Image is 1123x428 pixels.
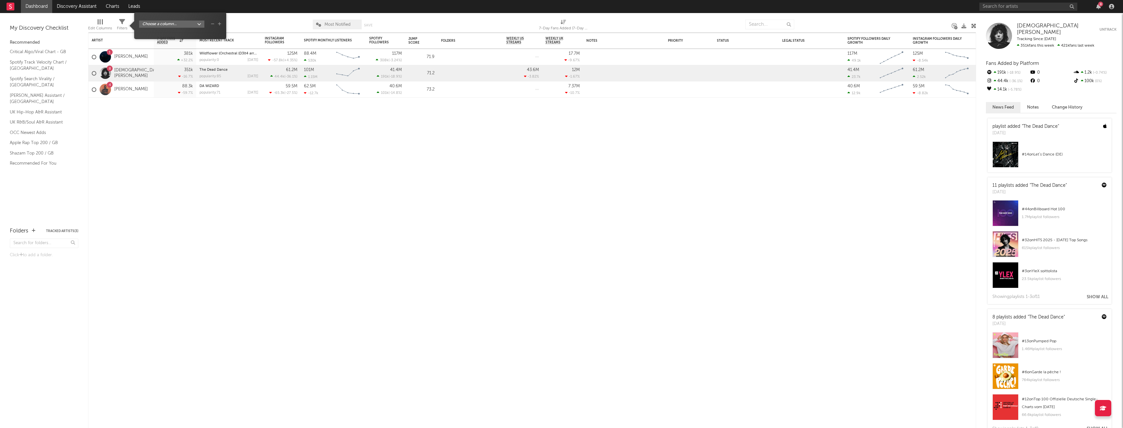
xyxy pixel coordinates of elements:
[1007,88,1021,92] span: -5.78 %
[10,59,72,72] a: Spotify Track Velocity Chart / [GEOGRAPHIC_DATA]
[913,68,924,72] div: 61.2M
[992,293,1040,301] div: Showing playlist s 1- 3 of 11
[847,91,861,95] div: 12.9k
[847,84,860,88] div: 40.6M
[565,74,580,79] div: -1.67 %
[1099,23,1116,36] button: Untrack
[1029,68,1073,77] div: 0
[199,38,248,42] div: Most Recent Track
[1096,4,1101,9] button: 8
[1030,183,1067,188] a: "The Dead Dance"
[389,91,401,95] span: -14.8 %
[986,68,1029,77] div: 191k
[1017,37,1056,41] span: Tracking Since: [DATE]
[942,49,972,65] svg: Chart title
[1029,77,1073,85] div: 0
[527,68,539,72] div: 43.6M
[847,58,861,63] div: 49.1k
[114,87,148,92] a: [PERSON_NAME]
[304,91,318,95] div: -12.7k
[284,59,296,62] span: +4.35 %
[117,24,127,32] div: Filters
[10,92,72,105] a: [PERSON_NAME] Assistant / [GEOGRAPHIC_DATA]
[178,74,193,79] div: -16.7 %
[565,91,580,95] div: -10.7 %
[1098,2,1103,7] div: 8
[199,68,228,72] a: The Dead Dance
[381,75,388,79] span: 191k
[10,227,28,235] div: Folders
[376,58,402,62] div: ( )
[199,91,220,95] div: popularity: 71
[10,150,72,157] a: Shazam Top 200 / GB
[1094,80,1102,83] span: 0 %
[333,65,363,81] svg: Chart title
[287,52,297,56] div: 125M
[274,91,284,95] span: -65.3k
[1022,205,1107,213] div: # 44 on Billboard Hot 100
[1020,102,1045,113] button: Notes
[992,321,1065,327] div: [DATE]
[247,75,258,78] div: [DATE]
[199,84,258,88] div: DA WIZARD
[304,58,316,63] div: 530k
[847,75,861,79] div: 23.7k
[10,109,72,116] a: UK Hip-Hop A&R Assistant
[988,231,1112,262] a: #32onHITS 2025 - [DATE] Top Songs615kplaylist followers
[10,139,72,146] a: Apple Rap Top 200 / GB
[877,49,906,65] svg: Chart title
[142,21,197,27] div: Choose a column...
[377,91,402,95] div: ( )
[1022,244,1107,252] div: 615k playlist followers
[199,52,258,55] div: Wildflower (Orchestral (D3lt4 arrang.)
[847,68,859,72] div: 41.4M
[377,74,402,79] div: ( )
[275,75,284,79] span: 44.4k
[324,22,351,27] span: Most Notified
[199,58,219,62] div: popularity: 0
[199,84,219,88] a: DA WIZARD
[913,75,926,79] div: 2.52k
[745,20,794,29] input: Search...
[272,59,283,62] span: -57.8k
[847,37,896,45] div: Spotify Followers Daily Growth
[1022,267,1107,275] div: # 3 on YleX soittolista
[1022,376,1107,384] div: 764k playlist followers
[1028,315,1065,319] a: "The Dead Dance"
[988,262,1112,293] a: #3onYleX soittolista23.5kplaylist followers
[408,53,435,61] div: 71.9
[10,48,72,55] a: Critical Algo/Viral Chart - GB
[10,129,72,136] a: OCC Newest Adds
[199,68,258,72] div: The Dead Dance
[586,39,652,43] div: Notes
[333,81,363,98] svg: Chart title
[1022,236,1107,244] div: # 32 on HITS 2025 - [DATE] Top Songs
[10,24,78,32] div: My Discovery Checklist
[1022,151,1107,158] div: # 14 on Let’s Dance (DE)
[408,37,425,45] div: Jump Score
[986,85,1029,94] div: 14.1k
[986,77,1029,85] div: 44.4k
[546,37,570,44] span: Weekly UK Streams
[10,39,78,47] div: Recommended
[847,52,857,56] div: 117M
[942,65,972,81] svg: Chart title
[1073,68,1116,77] div: 1.2k
[979,3,1077,11] input: Search for artists
[369,37,392,44] div: Spotify Followers
[572,68,580,72] div: 12M
[380,59,388,62] span: 308k
[10,239,78,248] input: Search for folders...
[568,84,580,88] div: 7.37M
[392,52,402,56] div: 117M
[506,37,529,44] span: Weekly US Streams
[157,37,178,44] span: 7-Day Fans Added
[1022,124,1059,129] a: "The Dead Dance"
[1022,337,1107,345] div: # 13 on Pumped Pop
[569,52,580,56] div: 17.7M
[117,16,127,35] div: Filters
[524,74,539,79] div: -3.82 %
[304,38,353,42] div: Spotify Monthly Listeners
[668,39,694,43] div: Priority
[539,24,588,32] div: 7-Day Fans Added (7-Day Fans Added)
